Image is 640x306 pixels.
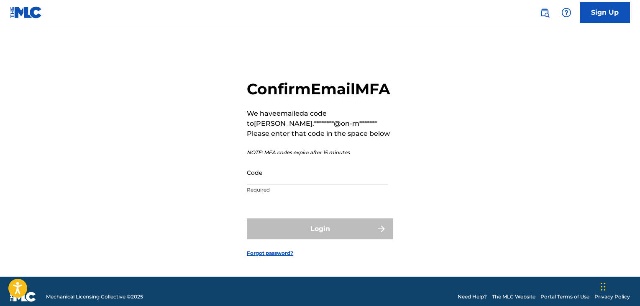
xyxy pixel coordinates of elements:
[558,4,575,21] div: Help
[594,293,630,301] a: Privacy Policy
[536,4,553,21] a: Public Search
[46,293,143,301] span: Mechanical Licensing Collective © 2025
[598,266,640,306] iframe: Chat Widget
[10,292,36,302] img: logo
[561,8,571,18] img: help
[247,80,393,99] h2: Confirm Email MFA
[580,2,630,23] a: Sign Up
[247,186,388,194] p: Required
[601,274,606,299] div: Drag
[247,129,393,139] p: Please enter that code in the space below
[247,249,293,257] a: Forgot password?
[247,149,393,156] p: NOTE: MFA codes expire after 15 minutes
[458,293,487,301] a: Need Help?
[492,293,535,301] a: The MLC Website
[540,293,589,301] a: Portal Terms of Use
[540,8,550,18] img: search
[10,6,42,18] img: MLC Logo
